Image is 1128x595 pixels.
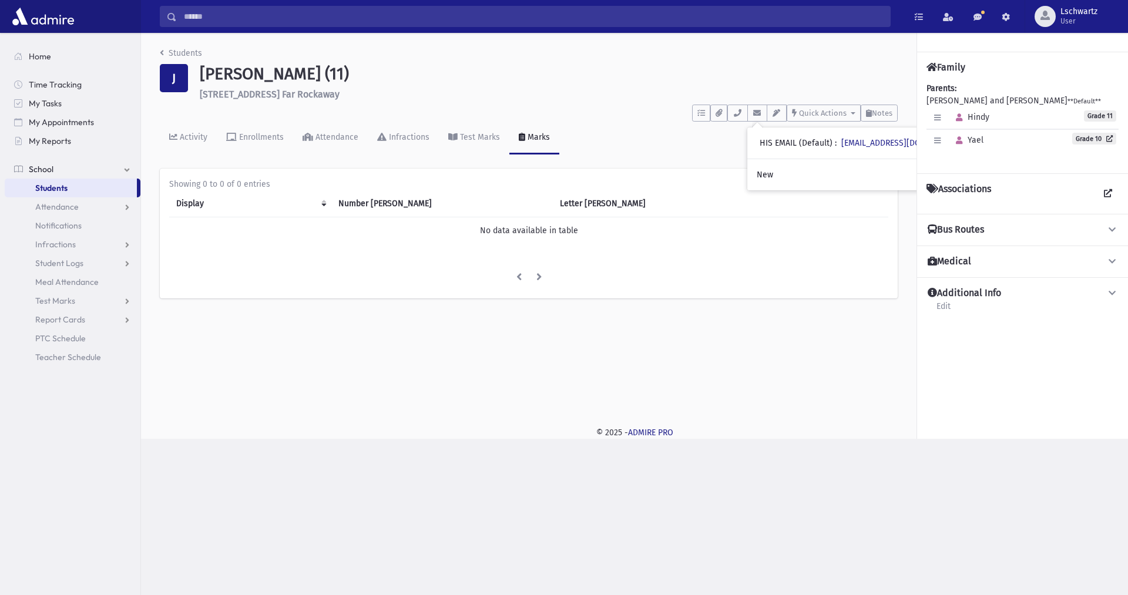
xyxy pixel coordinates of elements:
[293,122,368,154] a: Attendance
[200,89,898,100] h6: [STREET_ADDRESS] Far Rockaway
[458,132,500,142] div: Test Marks
[5,310,140,329] a: Report Cards
[5,216,140,235] a: Notifications
[5,160,140,179] a: School
[387,132,429,142] div: Infractions
[1072,133,1116,144] a: Grade 10
[217,122,293,154] a: Enrollments
[29,164,53,174] span: School
[928,224,984,236] h4: Bus Routes
[553,190,745,217] th: Letter Mark
[35,183,68,193] span: Students
[9,5,77,28] img: AdmirePro
[29,79,82,90] span: Time Tracking
[787,105,861,122] button: Quick Actions
[525,132,550,142] div: Marks
[313,132,358,142] div: Attendance
[35,352,101,362] span: Teacher Schedule
[1084,110,1116,122] span: Grade 11
[509,122,559,154] a: Marks
[160,426,1109,439] div: © 2025 -
[926,183,991,204] h4: Associations
[160,122,217,154] a: Activity
[5,348,140,367] a: Teacher Schedule
[5,113,140,132] a: My Appointments
[5,94,140,113] a: My Tasks
[331,190,553,217] th: Number Mark
[29,51,51,62] span: Home
[5,254,140,273] a: Student Logs
[35,258,83,268] span: Student Logs
[1097,183,1119,204] a: View all Associations
[200,64,898,84] h1: [PERSON_NAME] (11)
[169,190,331,217] th: Display
[160,47,202,64] nav: breadcrumb
[872,109,892,117] span: Notes
[861,105,898,122] button: Notes
[936,300,951,321] a: Edit
[926,83,956,93] b: Parents:
[928,287,1001,300] h4: Additional Info
[5,47,140,66] a: Home
[237,132,284,142] div: Enrollments
[951,112,989,122] span: Hindy
[177,6,890,27] input: Search
[35,333,86,344] span: PTC Schedule
[747,164,978,186] a: New
[841,138,968,148] a: [EMAIL_ADDRESS][DOMAIN_NAME]
[951,135,983,145] span: Yael
[29,98,62,109] span: My Tasks
[169,217,888,244] td: No data available in table
[160,64,188,92] div: J
[5,197,140,216] a: Attendance
[926,256,1119,268] button: Medical
[368,122,439,154] a: Infractions
[5,291,140,310] a: Test Marks
[160,48,202,58] a: Students
[5,132,140,150] a: My Reports
[29,136,71,146] span: My Reports
[926,287,1119,300] button: Additional Info
[835,138,837,148] span: :
[35,239,76,250] span: Infractions
[5,329,140,348] a: PTC Schedule
[799,109,847,117] span: Quick Actions
[29,117,94,127] span: My Appointments
[35,220,82,231] span: Notifications
[35,277,99,287] span: Meal Attendance
[5,179,137,197] a: Students
[628,428,673,438] a: ADMIRE PRO
[1060,16,1097,26] span: User
[5,273,140,291] a: Meal Attendance
[5,235,140,254] a: Infractions
[5,75,140,94] a: Time Tracking
[35,295,75,306] span: Test Marks
[760,137,968,149] div: HIS EMAIL (Default)
[177,132,207,142] div: Activity
[926,224,1119,236] button: Bus Routes
[35,201,79,212] span: Attendance
[35,314,85,325] span: Report Cards
[439,122,509,154] a: Test Marks
[169,178,888,190] div: Showing 0 to 0 of 0 entries
[926,82,1119,164] div: [PERSON_NAME] and [PERSON_NAME]
[928,256,971,268] h4: Medical
[926,62,965,73] h4: Family
[1060,7,1097,16] span: Lschwartz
